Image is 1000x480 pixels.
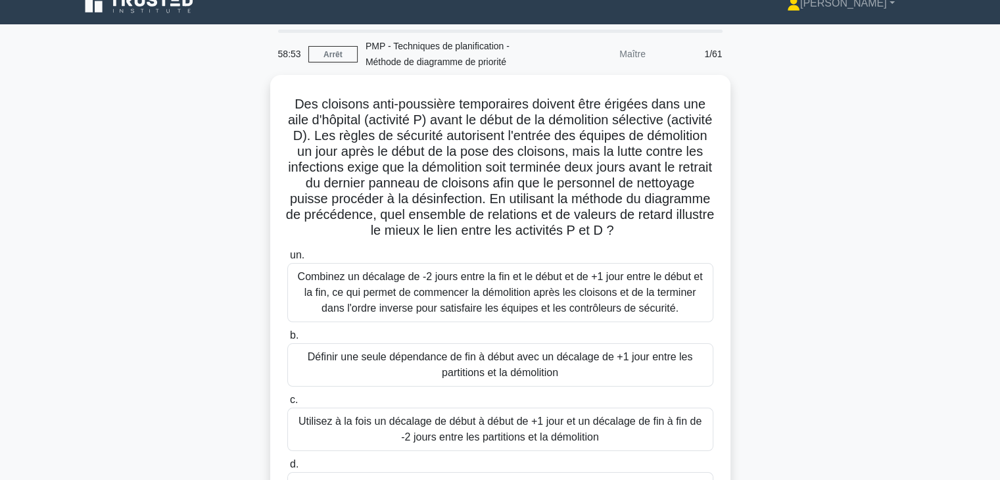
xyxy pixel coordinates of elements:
font: Combinez un décalage de -2 jours entre la fin et le début et de +1 jour entre le début et la fin,... [298,271,703,314]
font: 1/61 [704,49,722,59]
font: Des cloisons anti-poussière temporaires doivent être érigées dans une aile d'hôpital (activité P)... [286,97,715,237]
font: d. [290,458,298,469]
font: b. [290,329,298,341]
font: Utilisez à la fois un décalage de début à début de +1 jour et un décalage de fin à fin de -2 jour... [298,416,702,443]
font: Définir une seule dépendance de fin à début avec un décalage de +1 jour entre les partitions et l... [308,351,693,378]
font: PMP - Techniques de planification - Méthode de diagramme de priorité [366,41,510,67]
font: Arrêt [323,50,343,59]
a: Arrêt [308,46,358,62]
font: c. [290,394,298,405]
font: un. [290,249,304,260]
font: 58:53 [278,49,301,59]
font: Maître [619,49,646,59]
